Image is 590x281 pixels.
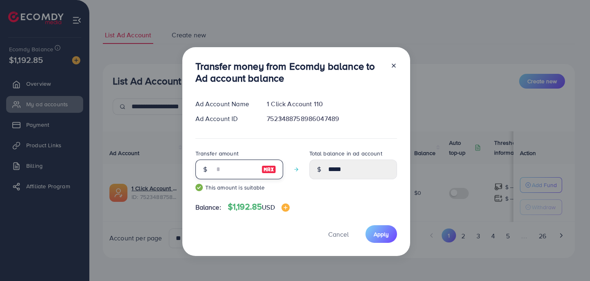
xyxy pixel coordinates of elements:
[262,203,275,212] span: USD
[189,114,261,123] div: Ad Account ID
[189,99,261,109] div: Ad Account Name
[555,244,584,275] iframe: Chat
[195,184,203,191] img: guide
[195,60,384,84] h3: Transfer money from Ecomdy balance to Ad account balance
[261,164,276,174] img: image
[318,225,359,243] button: Cancel
[365,225,397,243] button: Apply
[374,230,389,238] span: Apply
[195,183,283,192] small: This amount is suitable
[281,203,290,212] img: image
[260,114,403,123] div: 7523488758986047489
[260,99,403,109] div: 1 Click Account 110
[228,202,290,212] h4: $1,192.85
[195,149,238,158] label: Transfer amount
[328,230,349,239] span: Cancel
[195,203,221,212] span: Balance:
[309,149,382,158] label: Total balance in ad account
